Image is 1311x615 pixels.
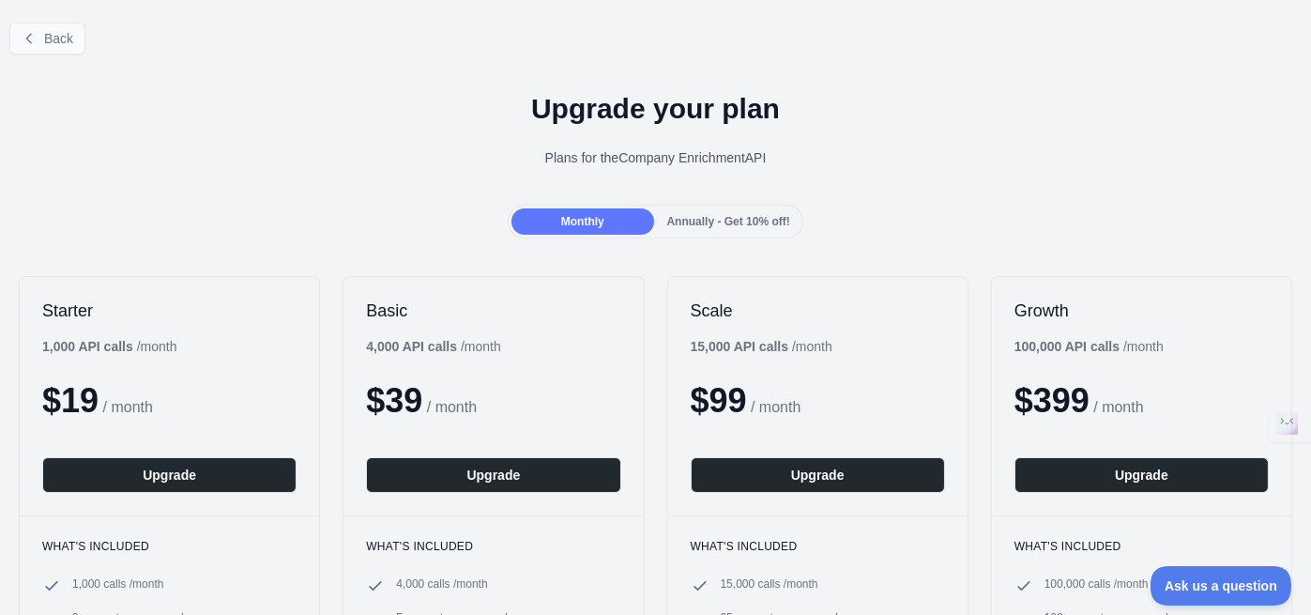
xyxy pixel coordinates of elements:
[691,339,789,354] b: 15,000 API calls
[691,300,945,322] h2: Scale
[366,339,457,354] b: 4,000 API calls
[691,381,747,420] span: $ 99
[1014,381,1090,420] span: $ 399
[1014,300,1269,322] h2: Growth
[366,337,500,356] div: / month
[1014,337,1164,356] div: / month
[1151,566,1292,606] iframe: Toggle Customer Support
[1014,339,1120,354] b: 100,000 API calls
[691,337,832,356] div: / month
[366,300,620,322] h2: Basic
